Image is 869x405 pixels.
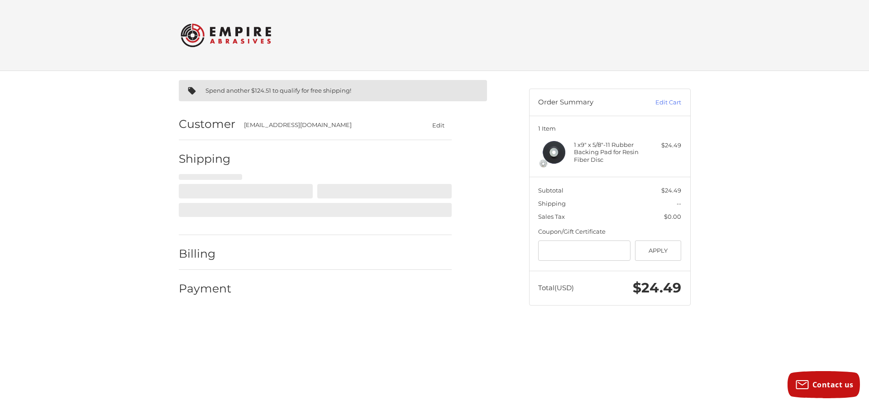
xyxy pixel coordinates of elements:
span: $0.00 [664,213,681,220]
h2: Shipping [179,152,232,166]
span: Contact us [812,380,854,390]
span: Spend another $124.51 to qualify for free shipping! [205,87,351,94]
h2: Payment [179,282,232,296]
div: Coupon/Gift Certificate [538,227,681,236]
button: Edit [425,118,452,132]
a: Edit Cart [635,98,681,107]
h2: Customer [179,117,235,131]
button: Apply [635,240,682,261]
h2: Billing [179,247,232,261]
span: $24.49 [661,187,681,194]
input: Gift Certificate or Coupon Code [538,240,630,261]
span: Shipping [538,200,566,207]
button: Contact us [788,371,860,398]
span: $24.49 [633,279,681,296]
span: Subtotal [538,187,563,194]
span: Total (USD) [538,283,574,292]
div: [EMAIL_ADDRESS][DOMAIN_NAME] [244,121,408,130]
span: Sales Tax [538,213,565,220]
span: -- [677,200,681,207]
div: $24.49 [645,141,681,150]
h3: 1 Item [538,125,681,132]
h4: 1 x 9" x 5/8"-11 Rubber Backing Pad for Resin Fiber Disc [574,141,643,163]
img: Empire Abrasives [181,18,271,53]
h3: Order Summary [538,98,635,107]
